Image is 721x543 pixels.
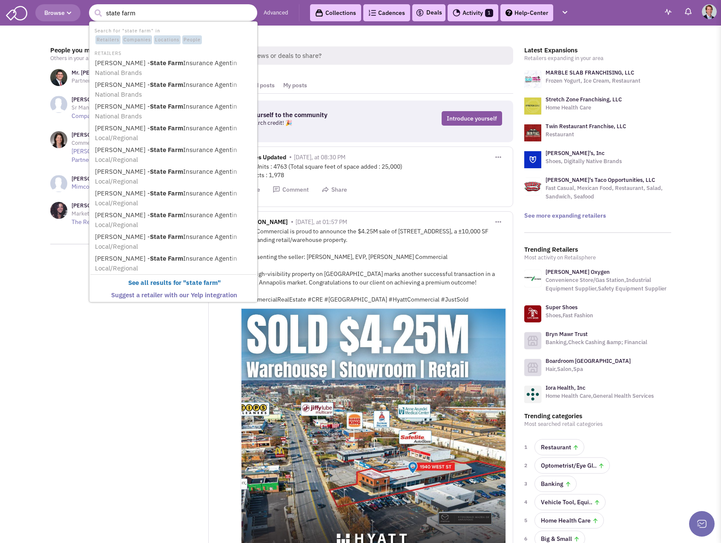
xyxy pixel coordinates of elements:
a: The Retail Strategy [72,218,122,226]
p: Restaurant [546,130,626,139]
b: State Farm [150,167,183,175]
b: State Farm [150,102,183,110]
p: Retailers expanding in your area [524,54,671,63]
h3: Introduce yourself to the community [219,111,380,119]
img: logo [524,71,541,88]
span: in National Brands [95,59,237,77]
b: State Farm [150,59,183,67]
p: Home Health Care [546,103,622,112]
img: icon-collection-lavender-black.svg [315,9,323,17]
a: Advanced [264,9,288,17]
p: Home Health Care,General Health Services [546,392,654,400]
span: in Local/Regional [95,124,237,142]
span: in Local/Regional [95,211,237,229]
span: Commercial Real Estate Broker at [72,139,155,147]
a: Twin Restaurant Franchise, LLC [546,123,626,130]
a: See all results for "state farm" [92,277,256,289]
span: 6 [524,534,529,543]
span: Partner at [72,77,97,84]
p: Fast Casual, Mexican Food, Restaurant, Salad, Sandwich, Seafood [546,184,671,201]
a: [PERSON_NAME] -State FarmInsurance Agentin Local/Regional [92,166,256,187]
h3: Latest Expansions [524,46,671,54]
b: State Farm [150,80,183,89]
a: Activity1 [448,4,498,21]
a: [PERSON_NAME] -State FarmInsurance Agentin Local/Regional [92,210,256,230]
input: Search [89,4,257,21]
a: Chris Bass [702,4,717,19]
b: Suggest a retailer with our Yelp integration [111,291,237,299]
h3: [PERSON_NAME] [72,131,197,139]
img: Cadences_logo.png [368,10,376,16]
b: State Farm [150,189,183,197]
a: My posts [279,78,311,93]
a: Collections [310,4,361,21]
span: 1 [524,443,529,451]
b: State Farm [150,124,183,132]
p: Most activity on Retailsphere [524,253,671,262]
span: in Local/Regional [95,233,237,250]
b: State Farm [150,211,183,219]
a: Boardroom [GEOGRAPHIC_DATA] [546,357,631,365]
a: Optometrist/Eye Gl.. [534,457,610,474]
div: Hyatt Commercial is proud to announce the $4.25M sale of [STREET_ADDRESS], a ±10,000 SF freestand... [241,227,506,304]
a: [PERSON_NAME] Company [72,103,177,120]
span: Entities Updated [241,153,286,163]
button: Browse [35,4,80,21]
a: [PERSON_NAME]'s, Inc [546,149,605,157]
a: [PERSON_NAME] -State FarmInsurance Agentin Local/Regional [92,231,256,252]
a: Home Health Care [534,512,604,529]
span: in Local/Regional [95,254,237,272]
span: [PERSON_NAME] [241,218,288,228]
a: Restaurant [534,439,584,455]
a: [PERSON_NAME] Oxygen [546,268,610,276]
p: Shoes, Digitally Native Brands [546,157,622,166]
span: in National Brands [95,102,237,120]
span: 3 [524,480,529,488]
span: Browse [44,9,72,17]
p: Get a free research credit! 🎉 [219,119,380,127]
img: icon-retailer-placeholder.png [524,359,541,376]
a: [PERSON_NAME]'s Taco Opportunities, LLC [546,176,655,184]
span: in Local/Regional [95,167,237,185]
a: Introduce yourself [442,111,502,126]
img: logo [524,178,541,195]
span: Locations [154,35,181,45]
a: [PERSON_NAME] -State FarmInsurance Agentin Local/Regional [92,144,256,165]
img: logo [524,151,541,168]
img: logo [524,98,541,115]
a: Bryn Mawr Trust [546,330,588,338]
img: NoImageAvailable1.jpg [50,96,67,113]
img: www.robertsoxygen.com [524,270,541,287]
h3: [PERSON_NAME] [72,96,197,103]
span: in Local/Regional [95,146,237,164]
a: Stretch Zone Franchising, LLC [546,96,622,103]
li: RETAILERS [90,48,256,57]
p: Convenience Store/Gas Station,Industrial Equipment Supplier,Safety Equipment Supplier [546,276,671,293]
span: in Local/Regional [95,189,237,207]
img: icon-retailer-placeholder.png [524,332,541,349]
p: Shoes,Fast Fashion [546,311,593,320]
h3: People you may know [50,46,197,54]
button: Comment [273,186,309,194]
span: 2 [524,461,529,470]
span: 1 [485,9,493,17]
a: [PERSON_NAME] -State FarmInsurance Agentin National Brands [92,101,256,122]
div: Total Units : 4763 (Total square feet of space added : 25,000) Contacts : 1,978 [241,162,506,179]
span: Marketing Manager + Real Estate Coordinator at [72,210,191,217]
img: NoImageAvailable1.jpg [50,175,67,192]
span: People [182,35,202,45]
span: Retail news or deals to share? [228,46,513,65]
p: Hair,Salon,Spa [546,365,631,373]
b: State Farm [150,233,183,241]
span: [DATE], at 08:30 PM [294,153,345,161]
h3: [PERSON_NAME] [72,175,129,183]
p: Others in your area to connect with [50,54,197,63]
span: in National Brands [95,80,237,98]
a: [PERSON_NAME] -State FarmInsurance Agentin Local/Regional [92,123,256,144]
a: Cadences [363,4,410,21]
button: Share [322,186,347,194]
a: Saved posts [237,78,279,93]
span: [DATE], at 01:57 PM [296,218,347,226]
a: See more expanding retailers [524,212,606,219]
span: 4 [524,498,529,506]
